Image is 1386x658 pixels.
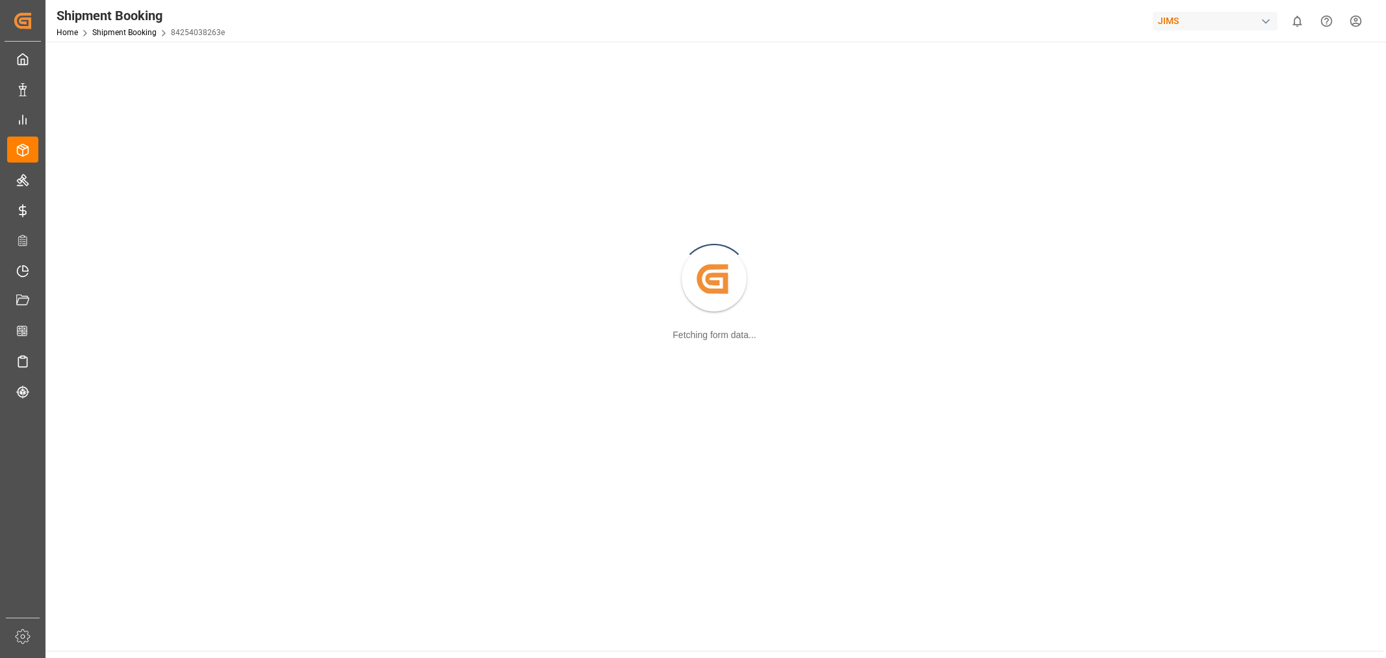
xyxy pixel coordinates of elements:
button: show 0 new notifications [1283,7,1312,36]
button: Help Center [1312,7,1341,36]
div: JIMS [1153,12,1277,31]
a: Shipment Booking [92,28,157,37]
div: Fetching form data... [673,328,756,342]
a: Home [57,28,78,37]
button: JIMS [1153,8,1283,33]
div: Shipment Booking [57,6,225,25]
